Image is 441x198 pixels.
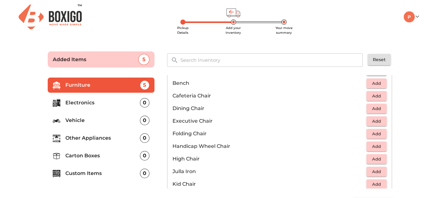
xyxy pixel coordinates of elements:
[370,155,384,163] span: Add
[140,169,149,178] div: 0
[226,26,241,35] span: Add your inventory
[172,79,366,87] p: Bench
[366,154,387,164] button: Add
[65,152,140,160] p: Carton Boxes
[177,53,367,67] input: Search Inventory
[172,117,366,125] p: Executive Chair
[65,81,140,89] p: Furniture
[366,104,387,114] button: Add
[370,105,384,112] span: Add
[53,56,138,63] p: Added Items
[65,117,140,124] p: Vehicle
[370,80,384,87] span: Add
[140,116,149,125] div: 0
[140,98,149,108] div: 0
[172,105,366,112] p: Dining Chair
[366,167,387,177] button: Add
[19,4,82,29] img: Boxigo
[370,92,384,100] span: Add
[366,142,387,151] button: Add
[65,134,140,142] p: Other Appliances
[370,168,384,175] span: Add
[370,143,384,150] span: Add
[373,56,386,64] span: Reset
[140,133,149,143] div: 0
[370,181,384,188] span: Add
[366,129,387,139] button: Add
[172,168,366,175] p: Julla Iron
[172,130,366,137] p: Folding Chair
[366,79,387,88] button: Add
[172,92,366,100] p: Cafeteria Chair
[275,26,293,35] span: Your move summary
[366,91,387,101] button: Add
[172,180,366,188] p: Kid Chair
[140,80,149,90] div: 5
[172,155,366,163] p: High Chair
[65,99,140,107] p: Electronics
[370,118,384,125] span: Add
[172,143,366,150] p: Handicap Wheel Chair
[370,130,384,137] span: Add
[366,116,387,126] button: Add
[368,54,391,66] button: Reset
[140,151,149,160] div: 0
[366,179,387,189] button: Add
[138,54,149,65] div: 5
[65,170,140,177] p: Custom Items
[177,26,189,35] span: Pickup Details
